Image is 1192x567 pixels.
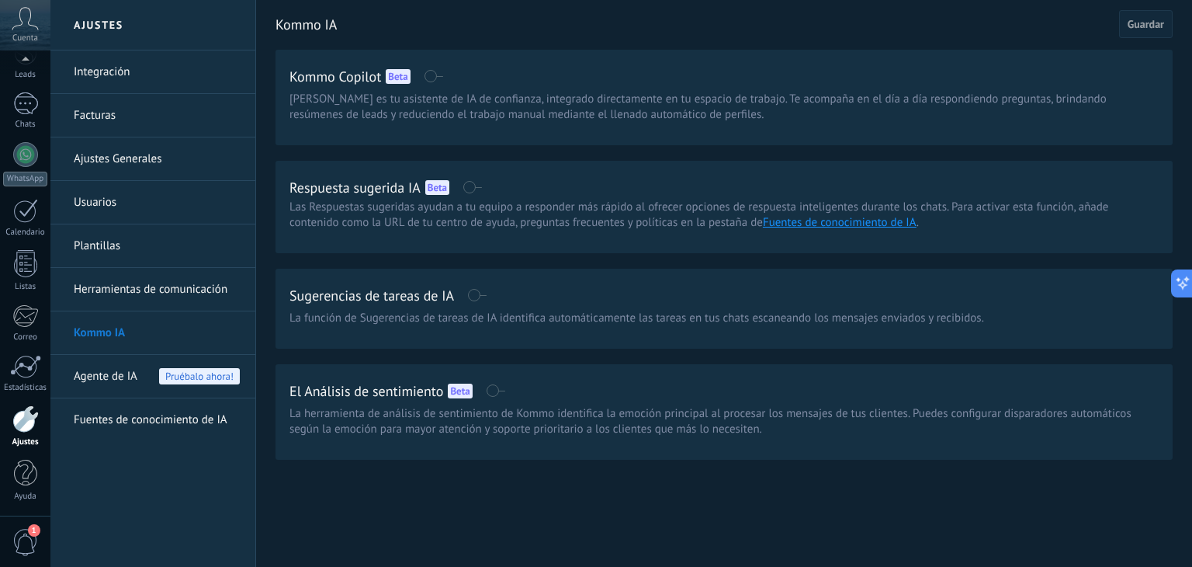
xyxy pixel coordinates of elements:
[74,311,240,355] a: Kommo IA
[3,492,48,502] div: Ayuda
[50,398,255,441] li: Fuentes de conocimiento de IA
[289,200,1108,230] span: Las Respuestas sugeridas ayudan a tu equipo a responder más rápido al ofrecer opciones de respues...
[28,524,40,537] span: 1
[50,137,255,181] li: Ajustes Generales
[3,120,48,130] div: Chats
[1119,10,1173,38] button: Guardar
[74,50,240,94] a: Integración
[289,286,454,305] h2: Sugerencias de tareas de IA
[50,355,255,398] li: Agente de IA
[74,398,240,442] a: Fuentes de conocimiento de IA
[425,180,449,195] div: Beta
[74,94,240,137] a: Facturas
[3,282,48,292] div: Listas
[289,92,1159,123] span: [PERSON_NAME] es tu asistente de IA de confianza, integrado directamente en tu espacio de trabajo...
[289,381,443,401] h2: El Análisis de sentimiento
[74,355,137,398] span: Agente de IA
[50,181,255,224] li: Usuarios
[1128,19,1164,30] span: Guardar
[3,383,48,393] div: Estadísticas
[448,384,472,398] div: Beta
[3,172,47,186] div: WhatsApp
[763,215,917,230] a: Fuentes de conocimiento de IA
[3,70,48,80] div: Leads
[3,228,48,238] div: Calendario
[50,94,255,137] li: Facturas
[50,268,255,311] li: Herramientas de comunicación
[3,437,48,447] div: Ajustes
[289,406,1159,437] span: La herramienta de análisis de sentimiento de Kommo identifica la emoción principal al procesar lo...
[50,224,255,268] li: Plantillas
[386,69,410,84] div: Beta
[289,178,421,197] h2: Respuesta sugerida IA
[74,181,240,224] a: Usuarios
[12,33,38,43] span: Cuenta
[74,268,240,311] a: Herramientas de comunicación
[50,311,255,355] li: Kommo IA
[159,368,240,384] span: Pruébalo ahora!
[275,9,1119,40] h2: Kommo IA
[50,50,255,94] li: Integración
[74,355,240,398] a: Agente de IAPruébalo ahora!
[3,332,48,343] div: Correo
[289,311,984,326] span: La función de Sugerencias de tareas de IA identifica automáticamente las tareas en tus chats esca...
[74,137,240,181] a: Ajustes Generales
[289,67,381,86] h2: Kommo Copilot
[74,224,240,268] a: Plantillas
